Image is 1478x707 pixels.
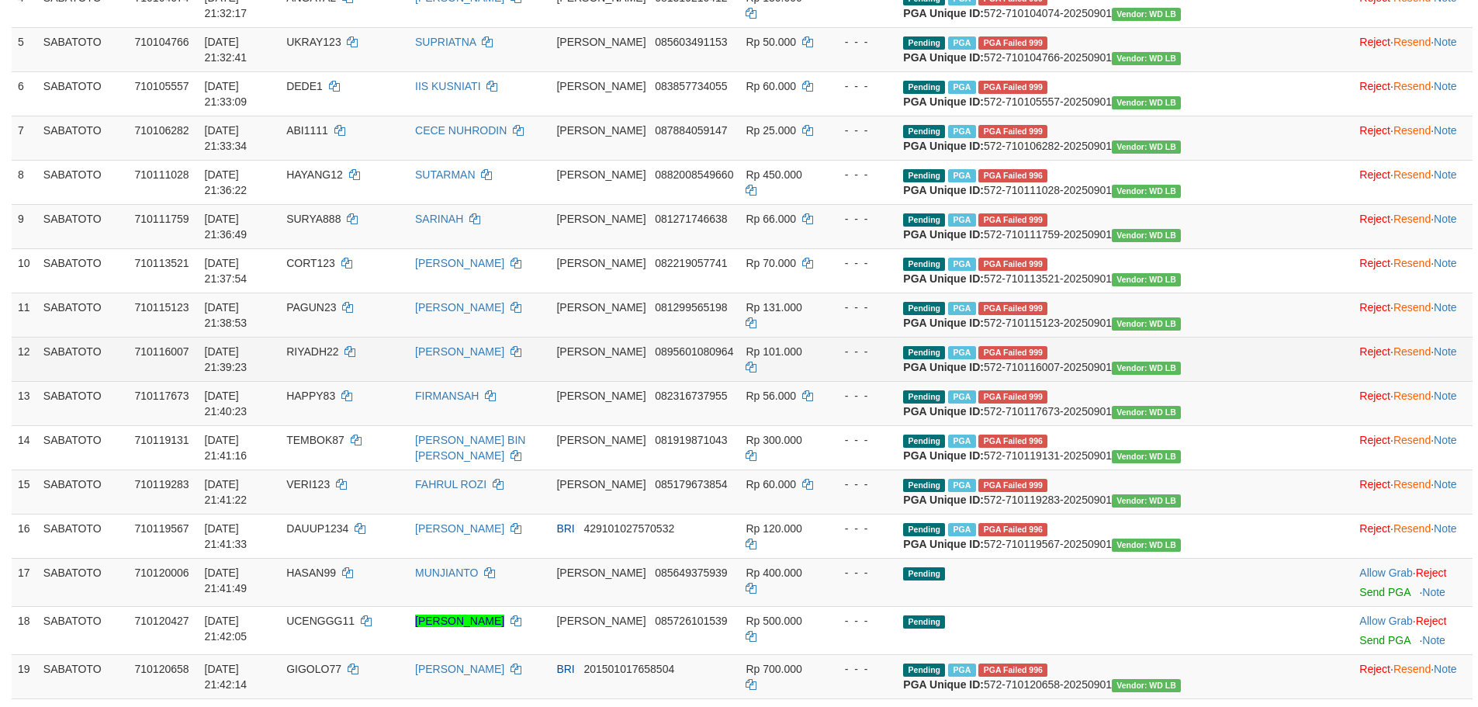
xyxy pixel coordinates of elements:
span: Rp 101.000 [746,345,801,358]
td: · · [1353,248,1473,293]
a: Allow Grab [1359,567,1412,579]
a: FAHRUL ROZI [415,478,486,490]
span: GIGOLO77 [286,663,341,675]
span: Copy 0895601080964 to clipboard [655,345,733,358]
span: Rp 25.000 [746,124,796,137]
span: [DATE] 21:33:34 [205,124,247,152]
a: [PERSON_NAME] [415,345,504,358]
div: - - - [829,388,891,404]
a: Note [1434,434,1457,446]
span: Vendor URL: https://dashboard.q2checkout.com/secure [1112,317,1181,331]
a: [PERSON_NAME] [415,663,504,675]
div: - - - [829,613,891,629]
a: Note [1434,345,1457,358]
a: Reject [1359,478,1390,490]
span: Rp 66.000 [746,213,796,225]
span: PGA Error [978,258,1047,271]
span: [PERSON_NAME] [556,257,646,269]
td: · · [1353,160,1473,204]
td: 572-710104766-20250901 [897,27,1286,71]
span: 710104766 [135,36,189,48]
td: · · [1353,337,1473,381]
span: BRI [556,522,574,535]
td: 572-710106282-20250901 [897,116,1286,160]
a: Reject [1359,663,1390,675]
span: Rp 60.000 [746,478,796,490]
td: · · [1353,27,1473,71]
span: PGA Error [978,664,1047,677]
td: · · [1353,204,1473,248]
span: PGA Error [978,435,1047,448]
span: Rp 400.000 [746,567,801,579]
span: PGA Error [978,390,1047,404]
span: Vendor URL: https://dashboard.q2checkout.com/secure [1112,494,1181,508]
span: Pending [903,346,945,359]
span: · [1359,567,1415,579]
span: Copy 082316737955 to clipboard [655,390,727,402]
div: - - - [829,344,891,359]
span: Marked by athcs1 [948,390,975,404]
span: Marked by athcs1 [948,346,975,359]
a: Reject [1359,257,1390,269]
span: [PERSON_NAME] [556,124,646,137]
td: SABATOTO [37,71,129,116]
span: Copy 087884059147 to clipboard [655,124,727,137]
div: - - - [829,432,891,448]
span: Rp 70.000 [746,257,796,269]
span: [PERSON_NAME] [556,168,646,181]
a: Reject [1359,80,1390,92]
td: · · [1353,654,1473,698]
b: PGA Unique ID: [903,317,984,329]
td: · · [1353,425,1473,470]
a: Note [1422,634,1445,646]
a: Note [1434,390,1457,402]
a: SUPRIATNA [415,36,476,48]
span: [DATE] 21:32:41 [205,36,247,64]
span: · [1359,615,1415,627]
a: Resend [1393,663,1431,675]
td: 5 [12,27,37,71]
b: PGA Unique ID: [903,7,984,19]
span: Copy 083857734055 to clipboard [655,80,727,92]
span: UCENGGG11 [286,615,355,627]
a: Note [1434,522,1457,535]
td: 6 [12,71,37,116]
span: DEDE1 [286,80,323,92]
b: PGA Unique ID: [903,361,984,373]
a: CECE NUHRODIN [415,124,507,137]
td: 572-710115123-20250901 [897,293,1286,337]
span: PGA Error [978,125,1047,138]
span: Marked by athcs1 [948,81,975,94]
a: Reject [1359,168,1390,181]
span: Pending [903,302,945,315]
span: Vendor URL: https://dashboard.q2checkout.com/secure [1112,406,1181,419]
span: TEMBOK87 [286,434,344,446]
span: PGA Error [978,81,1047,94]
span: Pending [903,664,945,677]
a: [PERSON_NAME] [415,615,504,627]
span: ABI1111 [286,124,328,137]
b: PGA Unique ID: [903,140,984,152]
span: Copy 082219057741 to clipboard [655,257,727,269]
span: Pending [903,390,945,404]
a: Resend [1393,257,1431,269]
span: Pending [903,435,945,448]
span: Rp 120.000 [746,522,801,535]
td: 572-710119567-20250901 [897,514,1286,558]
span: Marked by athcs1 [948,479,975,492]
a: Resend [1393,301,1431,314]
span: PGA Error [978,523,1047,536]
div: - - - [829,661,891,677]
td: 572-710120658-20250901 [897,654,1286,698]
a: Reject [1359,36,1390,48]
div: - - - [829,300,891,315]
span: Rp 56.000 [746,390,796,402]
b: PGA Unique ID: [903,405,984,418]
span: Rp 500.000 [746,615,801,627]
span: Marked by athcs1 [948,125,975,138]
td: · · [1353,470,1473,514]
span: Copy 081299565198 to clipboard [655,301,727,314]
a: Reject [1359,390,1390,402]
a: [PERSON_NAME] [415,301,504,314]
span: Vendor URL: https://dashboard.q2checkout.com/secure [1112,185,1181,198]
